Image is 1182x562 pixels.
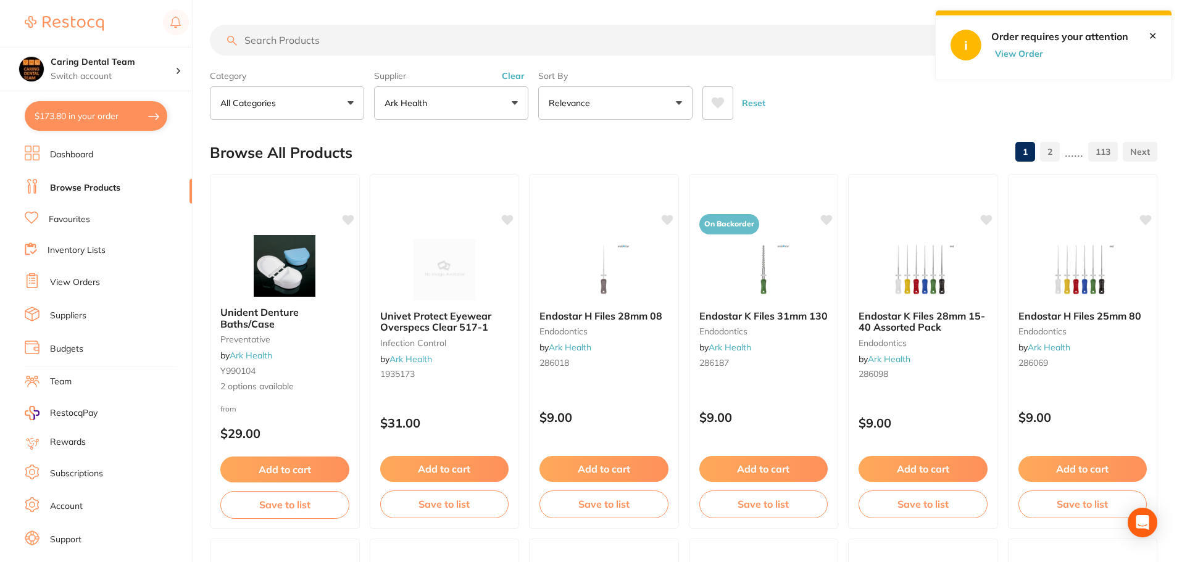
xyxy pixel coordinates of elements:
[380,310,491,333] span: Univet Protect Eyewear Overspecs Clear 517-1
[538,86,693,120] button: Relevance
[539,310,668,321] b: Endostar H Files 28mm 08
[498,70,528,81] button: Clear
[25,406,98,420] a: RestocqPay
[868,353,910,365] a: Ark Health
[50,534,81,546] a: Support
[380,416,509,430] p: $31.00
[859,310,988,333] b: Endostar K Files 28mm 15-40 Assorted Pack
[859,490,988,518] button: Save to list
[220,365,256,376] span: Y990104
[380,338,509,348] small: infection control
[978,25,1074,56] button: Create Product
[859,416,988,430] p: $9.00
[50,343,83,355] a: Budgets
[385,97,432,109] p: Ark Health
[25,9,104,38] a: Restocq Logo
[50,376,72,388] a: Team
[50,407,98,419] span: RestocqPay
[539,357,569,368] span: 286018
[723,239,804,300] img: Endostar K Files 31mm 130
[50,276,100,289] a: View Orders
[1018,326,1147,336] small: endodontics
[539,410,668,424] p: $9.00
[50,500,83,513] a: Account
[220,426,349,440] p: $29.00
[374,70,528,81] label: Supplier
[699,326,828,336] small: endodontics
[1018,357,1048,368] span: 286069
[549,97,595,109] p: Relevance
[1028,342,1070,353] a: Ark Health
[220,350,272,361] span: by
[50,182,120,194] a: Browse Products
[538,70,693,81] label: Sort By
[564,239,644,300] img: Endostar H Files 28mm 08
[230,350,272,361] a: Ark Health
[709,342,751,353] a: Ark Health
[220,334,349,344] small: preventative
[539,310,662,322] span: Endostar H Files 28mm 08
[1018,310,1147,321] b: Endostar H Files 25mm 80
[389,353,432,365] a: Ark Health
[25,16,104,31] img: Restocq Logo
[738,86,769,120] button: Reset
[210,86,364,120] button: All Categories
[220,491,349,518] button: Save to list
[1015,139,1035,164] a: 1
[883,239,963,300] img: Endostar K Files 28mm 15-40 Assorted Pack
[859,338,988,348] small: endodontics
[859,456,988,482] button: Add to cart
[220,457,349,482] button: Add to cart
[220,404,236,413] span: from
[539,490,668,518] button: Save to list
[1018,410,1147,424] p: $9.00
[49,213,90,226] a: Favourites
[1043,239,1123,300] img: Endostar H Files 25mm 80
[991,48,1053,59] button: View Order
[25,406,40,420] img: RestocqPay
[1018,490,1147,518] button: Save to list
[1018,456,1147,482] button: Add to cart
[374,86,528,120] button: Ark Health
[380,368,415,379] span: 1935173
[699,456,828,482] button: Add to cart
[699,410,828,424] p: $9.00
[1001,35,1063,45] span: Create Product
[50,468,103,480] a: Subscriptions
[380,353,432,365] span: by
[699,310,828,321] b: Endostar K Files 31mm 130
[539,456,668,482] button: Add to cart
[549,342,591,353] a: Ark Health
[220,97,281,109] p: All Categories
[220,381,349,393] span: 2 options available
[210,25,968,56] input: Search Products
[48,244,106,257] a: Inventory Lists
[1128,508,1157,537] div: Open Intercom Messenger
[699,357,729,368] span: 286187
[859,310,985,333] span: Endostar K Files 28mm 15-40 Assorted Pack
[699,310,828,322] span: Endostar K Files 31mm 130
[51,56,175,68] h4: Caring Dental Team
[220,306,299,329] span: Unident Denture Baths/Case
[1065,145,1083,159] p: ......
[539,326,668,336] small: endodontics
[699,490,828,518] button: Save to list
[380,310,509,333] b: Univet Protect Eyewear Overspecs Clear 517-1
[50,436,86,448] a: Rewards
[244,235,325,297] img: Unident Denture Baths/Case
[1088,139,1118,164] a: 113
[1149,30,1157,41] a: Close this notification
[859,353,910,365] span: by
[50,310,86,322] a: Suppliers
[539,342,591,353] span: by
[50,149,93,161] a: Dashboard
[380,490,509,518] button: Save to list
[380,456,509,482] button: Add to cart
[25,101,167,131] button: $173.80 in your order
[19,57,44,81] img: Caring Dental Team
[699,342,751,353] span: by
[859,368,888,379] span: 286098
[210,70,364,81] label: Category
[1018,342,1070,353] span: by
[699,214,759,234] span: On Backorder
